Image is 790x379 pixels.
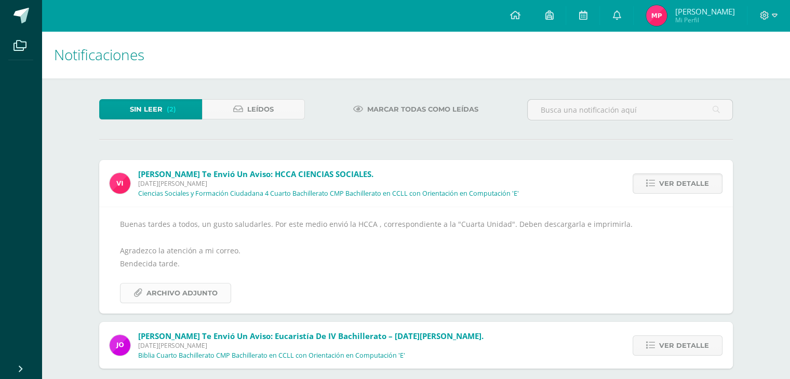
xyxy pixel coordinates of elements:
[247,100,274,119] span: Leídos
[367,100,478,119] span: Marcar todas como leídas
[659,174,709,193] span: Ver detalle
[675,16,734,24] span: Mi Perfil
[659,336,709,355] span: Ver detalle
[675,6,734,17] span: [PERSON_NAME]
[138,169,373,179] span: [PERSON_NAME] te envió un aviso: HCCA CIENCIAS SOCIALES.
[110,173,130,194] img: bd6d0aa147d20350c4821b7c643124fa.png
[138,351,405,360] p: Biblia Cuarto Bachillerato CMP Bachillerato en CCLL con Orientación en Computación 'E'
[138,189,519,198] p: Ciencias Sociales y Formación Ciudadana 4 Cuarto Bachillerato CMP Bachillerato en CCLL con Orient...
[110,335,130,356] img: 6614adf7432e56e5c9e182f11abb21f1.png
[120,283,231,303] a: Archivo Adjunto
[120,218,712,303] div: Buenas tardes a todos, un gusto saludarles. Por este medio envió la HCCA , correspondiente a la "...
[99,99,202,119] a: Sin leer(2)
[138,179,519,188] span: [DATE][PERSON_NAME]
[646,5,667,26] img: 655bd1cedd5a84da581ed952d9b754f6.png
[146,283,218,303] span: Archivo Adjunto
[130,100,163,119] span: Sin leer
[138,331,484,341] span: [PERSON_NAME] te envió un aviso: Eucaristía de IV bachillerato – [DATE][PERSON_NAME].
[202,99,305,119] a: Leídos
[528,100,732,120] input: Busca una notificación aquí
[340,99,491,119] a: Marcar todas como leídas
[138,341,484,350] span: [DATE][PERSON_NAME]
[167,100,176,119] span: (2)
[54,45,144,64] span: Notificaciones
